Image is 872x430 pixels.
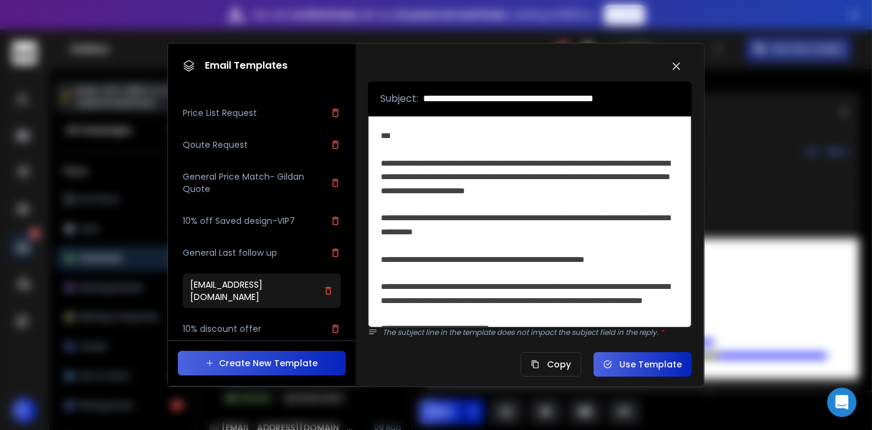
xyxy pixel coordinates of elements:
div: Open Intercom Messenger [827,388,857,417]
p: Subject: [380,91,418,106]
span: reply. [639,327,664,337]
button: Copy [521,352,581,377]
p: The subject line in the template does not impact the subject field in the [383,328,692,337]
button: Use Template [594,352,692,377]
